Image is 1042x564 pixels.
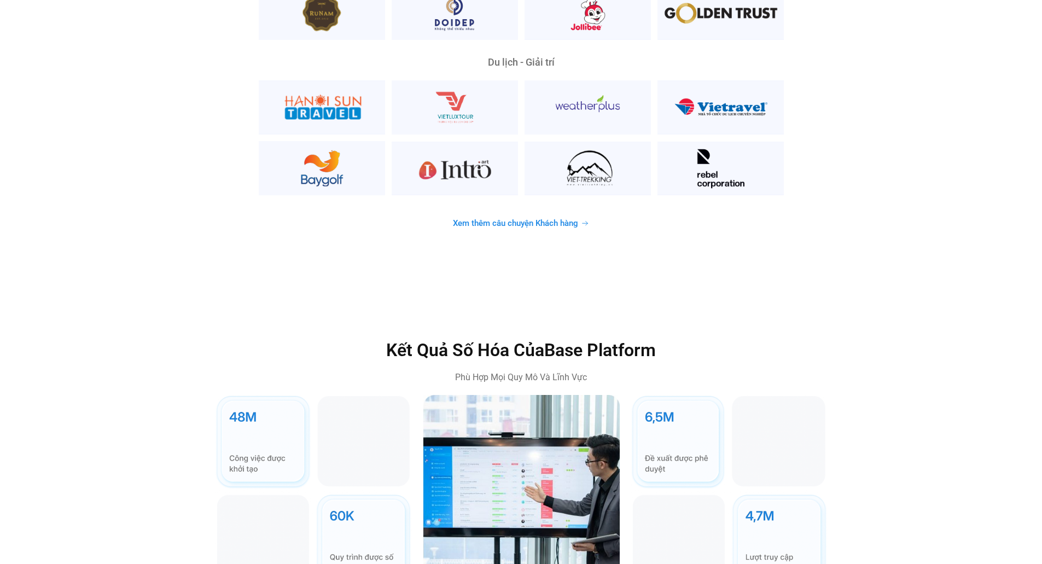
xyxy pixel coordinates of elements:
[289,339,754,362] h2: Kết Quả Số Hóa Của
[259,57,784,67] div: Du lịch - Giải trí
[544,340,656,361] span: Base Platform
[453,219,578,228] span: Xem thêm câu chuyện Khách hàng
[440,213,602,234] a: Xem thêm câu chuyện Khách hàng
[289,371,754,384] p: Phù Hợp Mọi Quy Mô Và Lĩnh Vực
